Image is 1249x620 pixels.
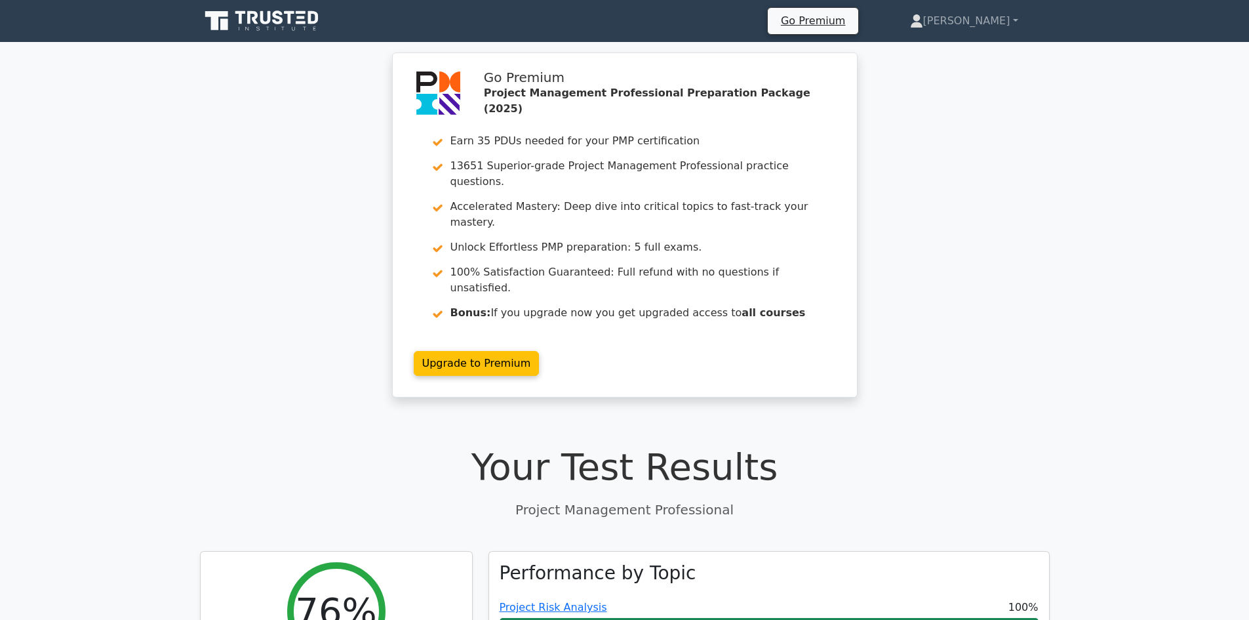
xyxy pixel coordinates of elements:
[879,8,1050,34] a: [PERSON_NAME]
[414,351,540,376] a: Upgrade to Premium
[500,601,607,613] a: Project Risk Analysis
[200,500,1050,520] p: Project Management Professional
[1008,600,1039,615] span: 100%
[773,12,853,30] a: Go Premium
[200,445,1050,489] h1: Your Test Results
[500,562,696,585] h3: Performance by Topic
